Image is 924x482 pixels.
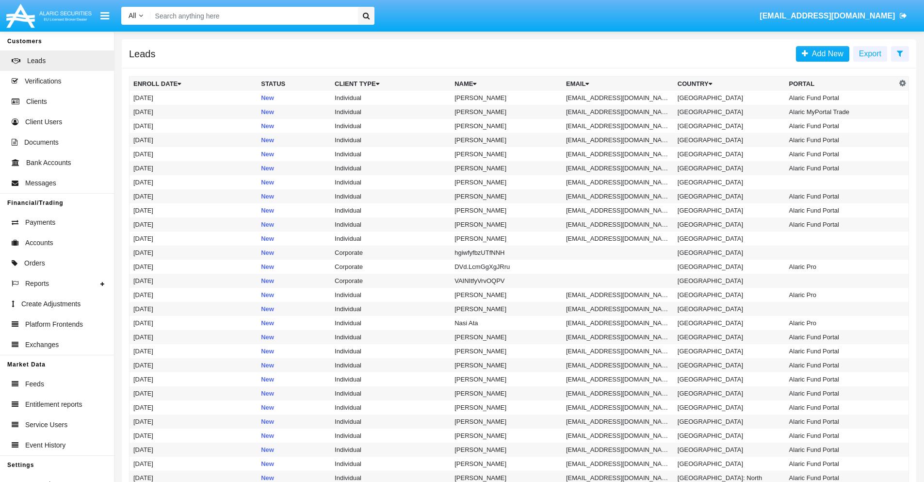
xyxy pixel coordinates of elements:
[257,105,331,119] td: New
[674,260,785,274] td: [GEOGRAPHIC_DATA]
[785,77,897,91] th: Portal
[674,161,785,175] td: [GEOGRAPHIC_DATA]
[257,288,331,302] td: New
[257,372,331,386] td: New
[562,119,674,133] td: [EMAIL_ADDRESS][DOMAIN_NAME]
[257,246,331,260] td: New
[25,279,49,289] span: Reports
[130,415,258,429] td: [DATE]
[130,232,258,246] td: [DATE]
[674,443,785,457] td: [GEOGRAPHIC_DATA]
[331,260,451,274] td: Corporate
[562,415,674,429] td: [EMAIL_ADDRESS][DOMAIN_NAME]
[257,119,331,133] td: New
[785,203,897,217] td: Alaric Fund Portal
[130,358,258,372] td: [DATE]
[331,415,451,429] td: Individual
[130,372,258,386] td: [DATE]
[562,189,674,203] td: [EMAIL_ADDRESS][DOMAIN_NAME]
[785,415,897,429] td: Alaric Fund Portal
[562,232,674,246] td: [EMAIL_ADDRESS][DOMAIN_NAME]
[257,175,331,189] td: New
[129,12,136,19] span: All
[785,316,897,330] td: Alaric Pro
[451,316,562,330] td: Nasi Ata
[562,386,674,400] td: [EMAIL_ADDRESS][DOMAIN_NAME]
[130,217,258,232] td: [DATE]
[331,189,451,203] td: Individual
[755,2,912,30] a: [EMAIL_ADDRESS][DOMAIN_NAME]
[331,316,451,330] td: Individual
[451,372,562,386] td: [PERSON_NAME]
[130,330,258,344] td: [DATE]
[451,429,562,443] td: [PERSON_NAME]
[451,232,562,246] td: [PERSON_NAME]
[451,189,562,203] td: [PERSON_NAME]
[562,358,674,372] td: [EMAIL_ADDRESS][DOMAIN_NAME]
[25,238,53,248] span: Accounts
[257,429,331,443] td: New
[130,77,258,91] th: Enroll Date
[257,161,331,175] td: New
[331,105,451,119] td: Individual
[257,443,331,457] td: New
[451,119,562,133] td: [PERSON_NAME]
[25,217,55,228] span: Payments
[331,330,451,344] td: Individual
[130,147,258,161] td: [DATE]
[785,386,897,400] td: Alaric Fund Portal
[451,302,562,316] td: [PERSON_NAME]
[760,12,895,20] span: [EMAIL_ADDRESS][DOMAIN_NAME]
[257,344,331,358] td: New
[25,399,82,410] span: Entitlement reports
[257,147,331,161] td: New
[331,147,451,161] td: Individual
[257,189,331,203] td: New
[562,77,674,91] th: Email
[562,147,674,161] td: [EMAIL_ADDRESS][DOMAIN_NAME]
[130,161,258,175] td: [DATE]
[562,105,674,119] td: [EMAIL_ADDRESS][DOMAIN_NAME]
[129,50,156,58] h5: Leads
[451,203,562,217] td: [PERSON_NAME]
[331,119,451,133] td: Individual
[130,386,258,400] td: [DATE]
[130,400,258,415] td: [DATE]
[562,400,674,415] td: [EMAIL_ADDRESS][DOMAIN_NAME]
[562,161,674,175] td: [EMAIL_ADDRESS][DOMAIN_NAME]
[25,117,62,127] span: Client Users
[674,119,785,133] td: [GEOGRAPHIC_DATA]
[562,316,674,330] td: [EMAIL_ADDRESS][DOMAIN_NAME]
[451,288,562,302] td: [PERSON_NAME]
[785,133,897,147] td: Alaric Fund Portal
[331,175,451,189] td: Individual
[257,358,331,372] td: New
[331,161,451,175] td: Individual
[562,443,674,457] td: [EMAIL_ADDRESS][DOMAIN_NAME]
[674,429,785,443] td: [GEOGRAPHIC_DATA]
[27,56,46,66] span: Leads
[785,260,897,274] td: Alaric Pro
[853,46,887,62] button: Export
[674,457,785,471] td: [GEOGRAPHIC_DATA]
[130,175,258,189] td: [DATE]
[21,299,81,309] span: Create Adjustments
[331,77,451,91] th: Client Type
[257,203,331,217] td: New
[331,203,451,217] td: Individual
[785,105,897,119] td: Alaric MyPortal Trade
[257,232,331,246] td: New
[451,358,562,372] td: [PERSON_NAME]
[5,1,93,30] img: Logo image
[150,7,355,25] input: Search
[257,91,331,105] td: New
[130,302,258,316] td: [DATE]
[25,379,44,389] span: Feeds
[257,133,331,147] td: New
[130,288,258,302] td: [DATE]
[451,161,562,175] td: [PERSON_NAME]
[451,175,562,189] td: [PERSON_NAME]
[331,358,451,372] td: Individual
[25,420,67,430] span: Service Users
[331,400,451,415] td: Individual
